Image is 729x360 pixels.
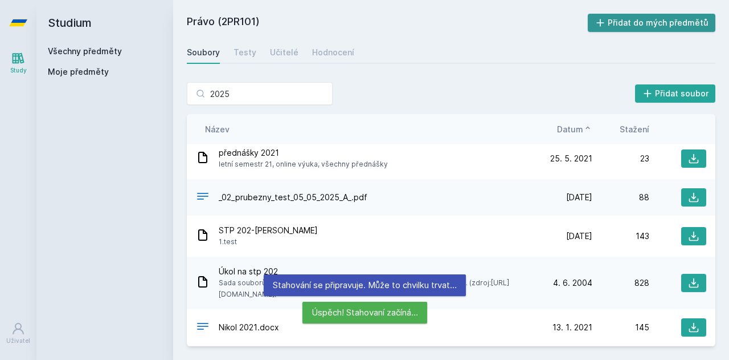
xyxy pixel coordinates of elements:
div: PDF [196,189,210,206]
span: 13. 1. 2021 [552,322,592,333]
span: [DATE] [566,230,592,242]
div: Study [10,66,27,75]
div: Testy [234,47,256,58]
a: Testy [234,41,256,64]
div: 828 [592,277,649,289]
div: 145 [592,322,649,333]
span: Datum [557,123,583,135]
span: Nikol 2021.docx [219,322,279,333]
a: Hodnocení [312,41,354,64]
div: Stahování se připravuje. Může to chvilku trvat… [264,274,466,296]
div: Hodnocení [312,47,354,58]
a: Všechny předměty [48,46,122,56]
button: Stažení [620,123,649,135]
span: 4. 6. 2004 [553,277,592,289]
span: 25. 5. 2021 [550,153,592,164]
div: 23 [592,153,649,164]
a: Soubory [187,41,220,64]
div: Uživatel [6,337,30,345]
div: 143 [592,230,649,242]
button: Přidat soubor [635,84,716,103]
a: Study [2,46,34,80]
div: Úspěch! Stahovaní začíná… [302,302,427,323]
div: DOCX [196,319,210,336]
button: Datum [557,123,592,135]
button: Přidat do mých předmětů [588,14,716,32]
input: Hledej soubor [187,82,333,105]
span: [DATE] [566,192,592,203]
div: Učitelé [270,47,298,58]
a: Učitelé [270,41,298,64]
div: 88 [592,192,649,203]
h2: Právo (2PR101) [187,14,588,32]
span: Sada souborů se zadáním a zpracováním úkolú + úkol (Analýza závislostí). (zdroj:[URL][DOMAIN_NAME]) [219,277,531,300]
a: Uživatel [2,316,34,351]
span: Úkol na stp 202 [219,266,531,277]
span: STP 202-[PERSON_NAME] [219,225,318,236]
span: letní semestr 21, online výuka, všechny přednášky [219,159,388,170]
span: _02_prubezny_test_05_05_2025_A_.pdf [219,192,367,203]
span: 1.test [219,236,318,248]
span: přednášky 2021 [219,147,388,159]
div: Soubory [187,47,220,58]
span: Moje předměty [48,66,109,78]
button: Název [205,123,230,135]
